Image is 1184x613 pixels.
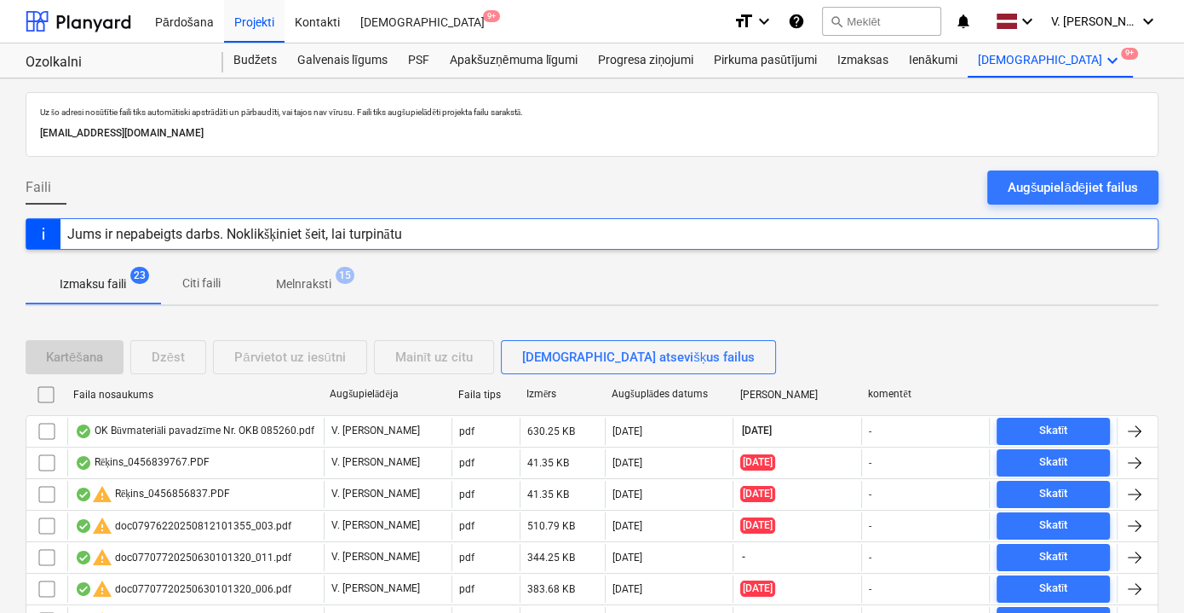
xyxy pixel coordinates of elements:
[276,275,331,293] p: Melnraksti
[788,11,805,32] i: Zināšanu pamats
[527,489,569,500] div: 41.35 KB
[67,226,402,242] div: Jums ir nepabeigts darbs. Noklikšķiniet šeit, lai turpinātu
[1039,547,1068,567] div: Skatīt
[26,54,203,72] div: Ozolkalni
[331,455,420,470] p: V. [PERSON_NAME]
[997,575,1110,603] button: Skatīt
[740,424,773,438] span: [DATE]
[1102,50,1123,71] i: keyboard_arrow_down
[458,389,513,401] div: Faila tips
[1051,14,1136,28] span: V. [PERSON_NAME]
[75,425,314,438] div: OK Būvmateriāli pavadzīme Nr. OKB 085260.pdf
[440,43,588,78] a: Apakšuzņēmuma līgumi
[331,424,420,438] p: V. [PERSON_NAME]
[75,519,92,533] div: OCR pabeigts
[330,388,445,401] div: Augšupielādēja
[968,43,1133,78] div: [DEMOGRAPHIC_DATA]
[331,581,420,596] p: V. [PERSON_NAME]
[899,43,968,78] a: Ienākumi
[75,582,92,596] div: OCR pabeigts
[869,489,871,500] div: -
[869,520,871,532] div: -
[997,512,1110,540] button: Skatīt
[527,457,569,469] div: 41.35 KB
[822,7,941,36] button: Meklēt
[740,581,775,597] span: [DATE]
[75,551,92,564] div: OCR pabeigts
[331,550,420,564] p: V. [PERSON_NAME]
[869,457,871,469] div: -
[526,388,598,401] div: Izmērs
[287,43,398,78] a: Galvenais līgums
[75,456,92,470] div: OCR pabeigts
[997,481,1110,508] button: Skatīt
[997,449,1110,477] button: Skatīt
[740,389,855,401] div: [PERSON_NAME]
[223,43,287,78] a: Budžets
[60,275,126,293] p: Izmaksu faili
[612,552,642,564] div: [DATE]
[527,583,575,595] div: 383.68 KB
[830,14,843,28] span: search
[612,583,642,595] div: [DATE]
[869,552,871,564] div: -
[459,489,474,500] div: pdf
[459,457,474,469] div: pdf
[181,275,221,292] p: Citi faili
[612,489,642,500] div: [DATE]
[588,43,704,78] div: Progresa ziņojumi
[459,583,474,595] div: pdf
[740,518,775,534] span: [DATE]
[733,11,754,32] i: format_size
[527,425,575,437] div: 630.25 KB
[987,171,1158,205] button: Augšupielādējiet failus
[612,457,642,469] div: [DATE]
[40,124,1144,142] p: [EMAIL_ADDRESS][DOMAIN_NAME]
[75,456,210,470] div: Rēķins_0456839767.PDF
[459,425,474,437] div: pdf
[92,547,112,568] span: warning
[398,43,440,78] a: PSF
[1039,421,1068,441] div: Skatīt
[75,425,92,438] div: OCR pabeigts
[612,388,727,401] div: Augšuplādes datums
[331,487,420,501] p: V. [PERSON_NAME]
[1121,48,1138,60] span: 9+
[331,518,420,533] p: V. [PERSON_NAME]
[73,389,316,401] div: Faila nosaukums
[754,11,774,32] i: keyboard_arrow_down
[75,484,230,505] div: Rēķins_0456856837.PDF
[75,516,291,536] div: doc07976220250812101355_003.pdf
[522,346,755,368] div: [DEMOGRAPHIC_DATA] atsevišķus failus
[827,43,899,78] a: Izmaksas
[997,418,1110,445] button: Skatīt
[40,107,1144,118] p: Uz šo adresi nosūtītie faili tiks automātiski apstrādāti un pārbaudīti, vai tajos nav vīrusu. Fai...
[459,520,474,532] div: pdf
[740,486,775,502] span: [DATE]
[501,340,776,374] button: [DEMOGRAPHIC_DATA] atsevišķus failus
[1039,453,1068,472] div: Skatīt
[704,43,827,78] a: Pirkuma pasūtījumi
[75,579,291,599] div: doc07707720250630101320_006.pdf
[1039,516,1068,535] div: Skatīt
[483,10,500,22] span: 9+
[92,516,112,536] span: warning
[92,579,112,599] span: warning
[612,520,642,532] div: [DATE]
[997,544,1110,571] button: Skatīt
[1039,484,1068,504] div: Skatīt
[75,547,291,568] div: doc07707720250630101320_011.pdf
[955,11,972,32] i: notifications
[527,552,575,564] div: 344.25 KB
[527,520,575,532] div: 510.79 KB
[1017,11,1037,32] i: keyboard_arrow_down
[92,484,112,505] span: warning
[612,425,642,437] div: [DATE]
[740,454,775,471] span: [DATE]
[740,550,747,564] span: -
